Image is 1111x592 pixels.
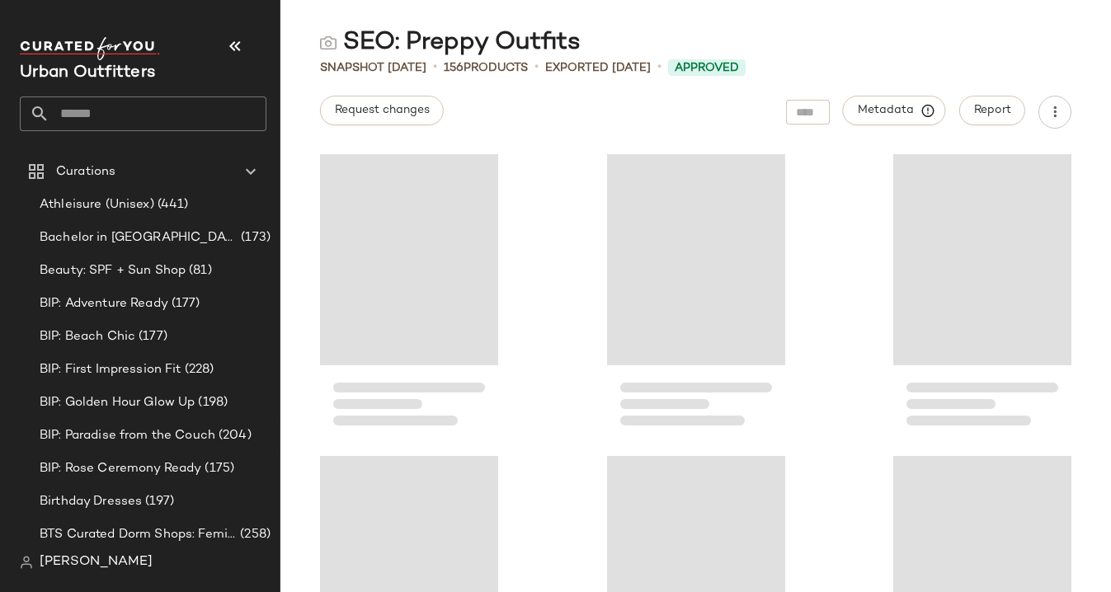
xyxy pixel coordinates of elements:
[675,59,739,77] span: Approved
[320,59,426,77] span: Snapshot [DATE]
[237,525,271,544] span: (258)
[40,492,142,511] span: Birthday Dresses
[201,459,234,478] span: (175)
[40,261,186,280] span: Beauty: SPF + Sun Shop
[238,228,271,247] span: (173)
[607,152,785,440] div: Loading...
[444,59,528,77] div: Products
[195,393,228,412] span: (198)
[20,556,33,569] img: svg%3e
[657,58,661,78] span: •
[545,59,651,77] p: Exported [DATE]
[40,294,168,313] span: BIP: Adventure Ready
[20,64,155,82] span: Current Company Name
[20,37,160,60] img: cfy_white_logo.C9jOOHJF.svg
[40,459,201,478] span: BIP: Rose Ceremony Ready
[40,426,215,445] span: BIP: Paradise from the Couch
[320,96,444,125] button: Request changes
[433,58,437,78] span: •
[320,152,498,440] div: Loading...
[857,103,932,118] span: Metadata
[40,195,154,214] span: Athleisure (Unisex)
[40,525,237,544] span: BTS Curated Dorm Shops: Feminine
[56,162,115,181] span: Curations
[135,327,167,346] span: (177)
[843,96,946,125] button: Metadata
[168,294,200,313] span: (177)
[320,35,337,51] img: svg%3e
[959,96,1025,125] button: Report
[893,152,1071,440] div: Loading...
[142,492,174,511] span: (197)
[534,58,539,78] span: •
[181,360,214,379] span: (228)
[334,104,430,117] span: Request changes
[40,552,153,572] span: [PERSON_NAME]
[973,104,1011,117] span: Report
[215,426,252,445] span: (204)
[444,62,464,74] span: 156
[40,393,195,412] span: BIP: Golden Hour Glow Up
[40,327,135,346] span: BIP: Beach Chic
[40,228,238,247] span: Bachelor in [GEOGRAPHIC_DATA]: LP
[320,26,581,59] div: SEO: Preppy Outfits
[186,261,212,280] span: (81)
[154,195,189,214] span: (441)
[40,360,181,379] span: BIP: First Impression Fit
